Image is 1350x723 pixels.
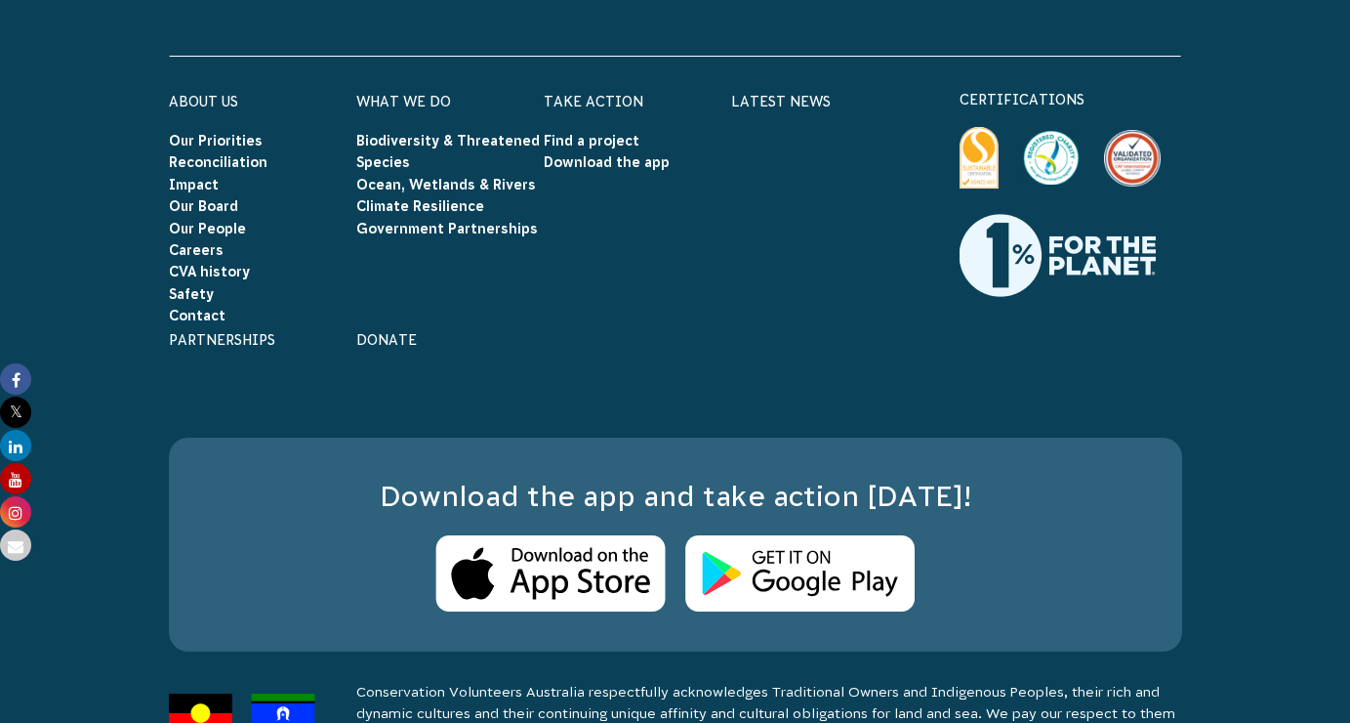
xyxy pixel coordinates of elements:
img: Android Store Logo [685,535,915,613]
a: Latest News [731,94,831,109]
a: Safety [169,286,214,302]
img: Apple Store Logo [435,535,666,613]
a: Climate Resilience [356,198,484,214]
a: About Us [169,94,238,109]
a: Our Priorities [169,133,263,149]
a: Download the app [544,154,670,170]
a: What We Do [356,94,451,109]
a: Careers [169,242,224,258]
a: Ocean, Wetlands & Rivers [356,177,536,192]
a: Government Partnerships [356,221,538,236]
h3: Download the app and take action [DATE]! [208,477,1143,517]
a: Biodiversity & Threatened Species [356,133,540,170]
a: Donate [356,332,417,348]
a: CVA history [169,264,250,279]
a: Find a project [544,133,639,149]
a: Contact [169,308,225,323]
a: Take Action [544,94,643,109]
a: Our Board [169,198,238,214]
a: Our People [169,221,246,236]
p: certifications [960,88,1182,111]
a: Partnerships [169,332,275,348]
a: Impact [169,177,219,192]
a: Reconciliation [169,154,267,170]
